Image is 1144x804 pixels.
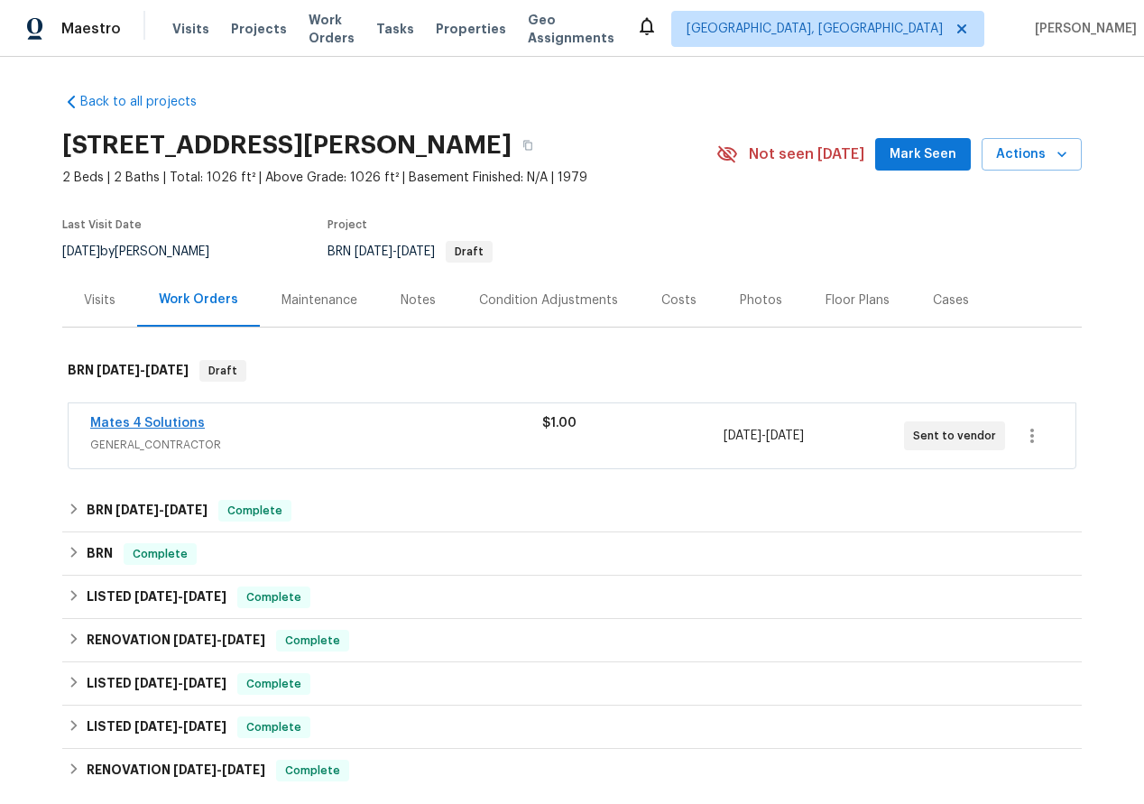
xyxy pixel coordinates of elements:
[62,532,1082,576] div: BRN Complete
[125,545,195,563] span: Complete
[397,245,435,258] span: [DATE]
[278,632,347,650] span: Complete
[68,360,189,382] h6: BRN
[749,145,864,163] span: Not seen [DATE]
[239,675,309,693] span: Complete
[62,662,1082,706] div: LISTED [DATE]-[DATE]Complete
[231,20,287,38] span: Projects
[724,427,804,445] span: -
[996,143,1067,166] span: Actions
[542,417,577,430] span: $1.00
[447,246,491,257] span: Draft
[724,430,761,442] span: [DATE]
[220,502,290,520] span: Complete
[87,760,265,781] h6: RENOVATION
[134,677,226,689] span: -
[62,219,142,230] span: Last Visit Date
[183,590,226,603] span: [DATE]
[173,763,217,776] span: [DATE]
[173,633,265,646] span: -
[740,291,782,310] div: Photos
[239,588,309,606] span: Complete
[172,20,209,38] span: Visits
[201,362,244,380] span: Draft
[145,364,189,376] span: [DATE]
[62,749,1082,792] div: RENOVATION [DATE]-[DATE]Complete
[173,763,265,776] span: -
[164,504,208,516] span: [DATE]
[62,93,235,111] a: Back to all projects
[62,489,1082,532] div: BRN [DATE]-[DATE]Complete
[401,291,436,310] div: Notes
[982,138,1082,171] button: Actions
[376,23,414,35] span: Tasks
[528,11,614,47] span: Geo Assignments
[90,417,205,430] a: Mates 4 Solutions
[87,543,113,565] h6: BRN
[436,20,506,38] span: Properties
[222,763,265,776] span: [DATE]
[87,500,208,522] h6: BRN
[183,677,226,689] span: [DATE]
[87,673,226,695] h6: LISTED
[62,619,1082,662] div: RENOVATION [DATE]-[DATE]Complete
[479,291,618,310] div: Condition Adjustments
[512,129,544,162] button: Copy Address
[97,364,140,376] span: [DATE]
[62,342,1082,400] div: BRN [DATE]-[DATE]Draft
[281,291,357,310] div: Maintenance
[115,504,159,516] span: [DATE]
[173,633,217,646] span: [DATE]
[355,245,435,258] span: -
[115,504,208,516] span: -
[278,762,347,780] span: Complete
[62,241,231,263] div: by [PERSON_NAME]
[62,136,512,154] h2: [STREET_ADDRESS][PERSON_NAME]
[661,291,697,310] div: Costs
[84,291,115,310] div: Visits
[766,430,804,442] span: [DATE]
[87,716,226,738] h6: LISTED
[134,590,178,603] span: [DATE]
[90,436,542,454] span: GENERAL_CONTRACTOR
[890,143,956,166] span: Mark Seen
[61,20,121,38] span: Maestro
[134,720,178,733] span: [DATE]
[87,630,265,652] h6: RENOVATION
[62,169,716,187] span: 2 Beds | 2 Baths | Total: 1026 ft² | Above Grade: 1026 ft² | Basement Finished: N/A | 1979
[159,291,238,309] div: Work Orders
[933,291,969,310] div: Cases
[87,587,226,608] h6: LISTED
[62,706,1082,749] div: LISTED [DATE]-[DATE]Complete
[687,20,943,38] span: [GEOGRAPHIC_DATA], [GEOGRAPHIC_DATA]
[328,219,367,230] span: Project
[328,245,493,258] span: BRN
[183,720,226,733] span: [DATE]
[826,291,890,310] div: Floor Plans
[134,720,226,733] span: -
[134,677,178,689] span: [DATE]
[355,245,392,258] span: [DATE]
[913,427,1003,445] span: Sent to vendor
[1028,20,1137,38] span: [PERSON_NAME]
[239,718,309,736] span: Complete
[134,590,226,603] span: -
[62,576,1082,619] div: LISTED [DATE]-[DATE]Complete
[62,245,100,258] span: [DATE]
[875,138,971,171] button: Mark Seen
[222,633,265,646] span: [DATE]
[309,11,355,47] span: Work Orders
[97,364,189,376] span: -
